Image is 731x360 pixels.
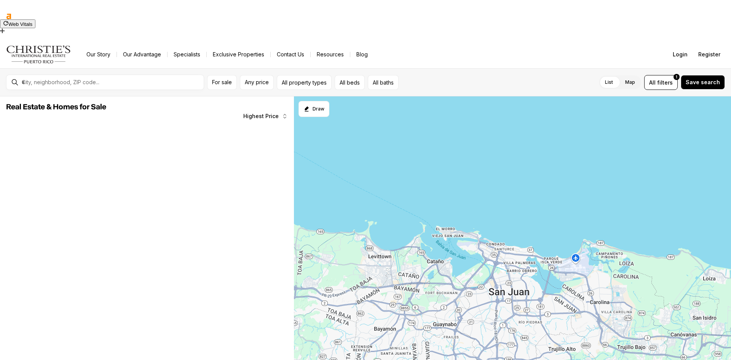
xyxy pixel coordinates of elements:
span: All [649,78,656,86]
span: Register [698,51,720,58]
a: Our Story [80,49,117,60]
button: Register [694,47,725,62]
img: logo [6,45,71,64]
a: Our Advantage [117,49,167,60]
button: Start drawing [298,101,329,117]
span: Save search [686,79,720,85]
button: Allfilters1 [644,75,678,90]
button: Save search [681,75,725,90]
span: filters [657,78,673,86]
button: For sale [207,75,237,90]
span: 1 [676,74,677,80]
a: Specialists [168,49,206,60]
button: Any price [240,75,274,90]
button: Login [668,47,692,62]
span: Any price [245,79,269,85]
span: For sale [212,79,232,85]
span: Highest Price [243,113,279,119]
button: All property types [277,75,332,90]
span: Real Estate & Homes for Sale [6,103,106,111]
span: Web Vitals [8,21,32,27]
a: Exclusive Properties [207,49,270,60]
button: All baths [368,75,399,90]
button: All beds [335,75,365,90]
button: Highest Price [239,109,292,124]
a: Resources [311,49,350,60]
label: Map [619,75,641,89]
label: List [599,75,619,89]
button: Contact Us [271,49,310,60]
a: Blog [350,49,374,60]
span: Login [673,51,688,58]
